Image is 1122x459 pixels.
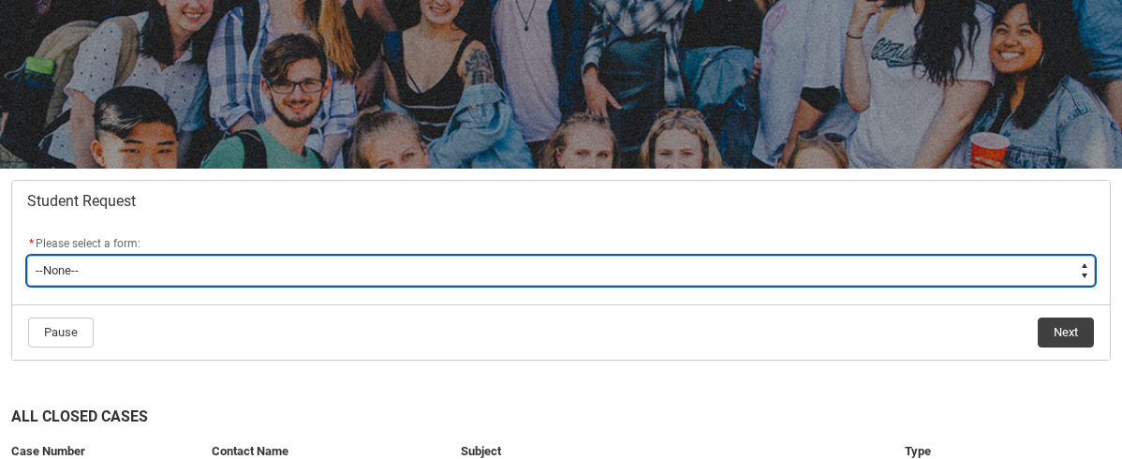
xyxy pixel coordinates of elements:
[29,237,34,250] abbr: required
[11,406,1111,435] h2: All Closed Cases
[11,180,1111,361] article: Redu_Student_Request flow
[36,237,140,250] span: Please select a form:
[28,318,94,348] button: Pause
[1038,318,1094,348] button: Next
[27,192,136,211] span: Student Request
